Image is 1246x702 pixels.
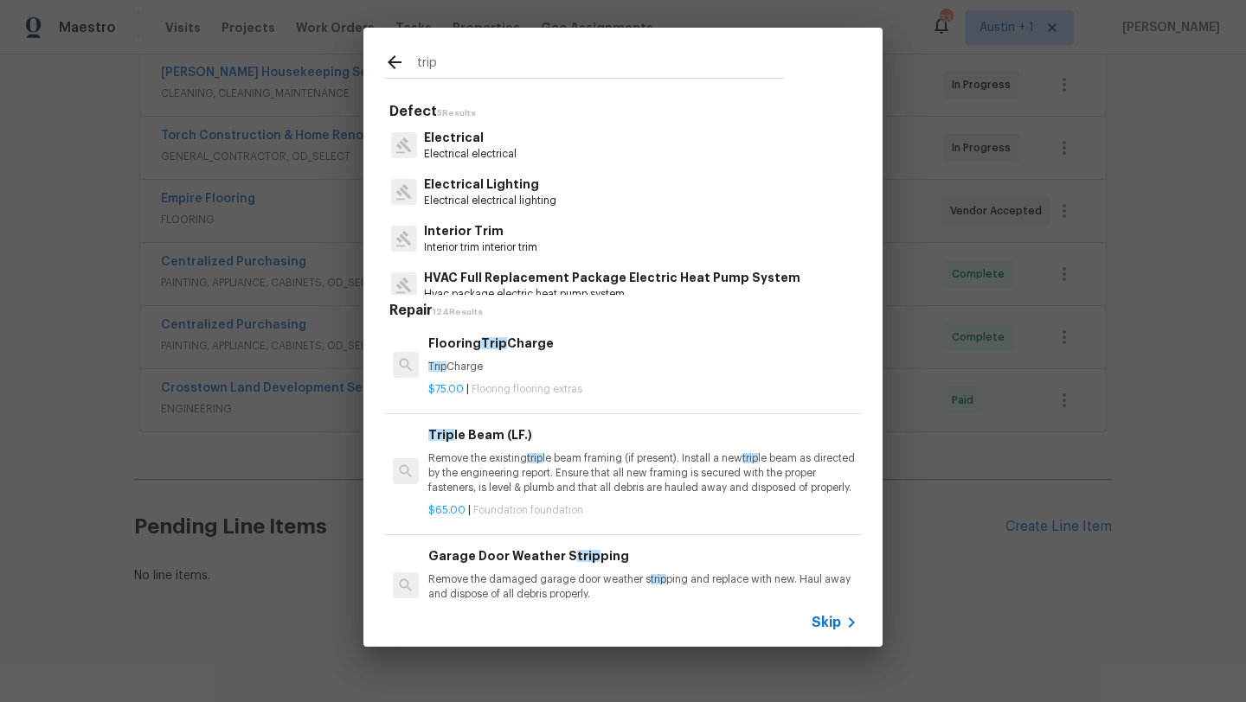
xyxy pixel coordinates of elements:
[437,109,476,118] span: 5 Results
[651,574,666,584] span: trip
[424,129,517,147] p: Electrical
[527,453,543,463] span: trip
[428,572,857,602] p: Remove the damaged garage door weather s ping and replace with new. Haul away and dispose of all ...
[428,451,857,495] p: Remove the existing le beam framing (if present). Install a new le beam as directed by the engine...
[428,360,857,374] p: Charge
[428,505,466,515] span: $65.00
[472,384,582,394] span: Flooring flooring extras
[481,337,507,349] span: Trip
[424,147,517,162] p: Electrical electrical
[417,52,784,78] input: Search issues or repairs
[389,103,862,121] h5: Defect
[428,503,857,518] p: |
[428,425,857,444] h6: le Beam (LF.)
[389,302,862,320] h5: Repair
[473,505,583,515] span: Foundation foundation
[424,194,556,208] p: Electrical electrical lighting
[424,222,537,240] p: Interior Trim
[428,334,857,353] h6: Flooring Charge
[428,382,857,397] p: |
[424,240,537,255] p: Interior trim interior trim
[428,361,446,372] span: Trip
[812,614,841,631] span: Skip
[428,384,464,394] span: $75.00
[433,308,483,316] span: 124 Results
[742,453,758,463] span: trip
[428,546,857,565] h6: Garage Door Weather S ping
[424,269,800,287] p: HVAC Full Replacement Package Electric Heat Pump System
[577,550,601,562] span: trip
[428,429,454,441] span: Trip
[424,287,800,302] p: Hvac package electric heat pump system
[424,175,556,194] p: Electrical Lighting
